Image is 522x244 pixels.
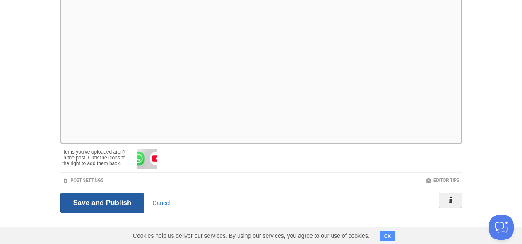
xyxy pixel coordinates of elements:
[152,200,171,206] a: Cancel
[489,215,514,240] iframe: Help Scout Beacon - Open
[426,178,459,183] a: Editor Tips
[63,178,104,183] a: Post Settings
[137,149,157,169] img: thumb_Screenshot_20250820_161300_One_UI_Home.jpg
[60,193,144,213] input: Save and Publish
[63,145,129,166] div: Items you've uploaded aren't in the post. Click the icons to the right to add them back.
[380,231,396,241] button: OK
[125,227,378,244] span: Cookies help us deliver our services. By using our services, you agree to our use of cookies.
